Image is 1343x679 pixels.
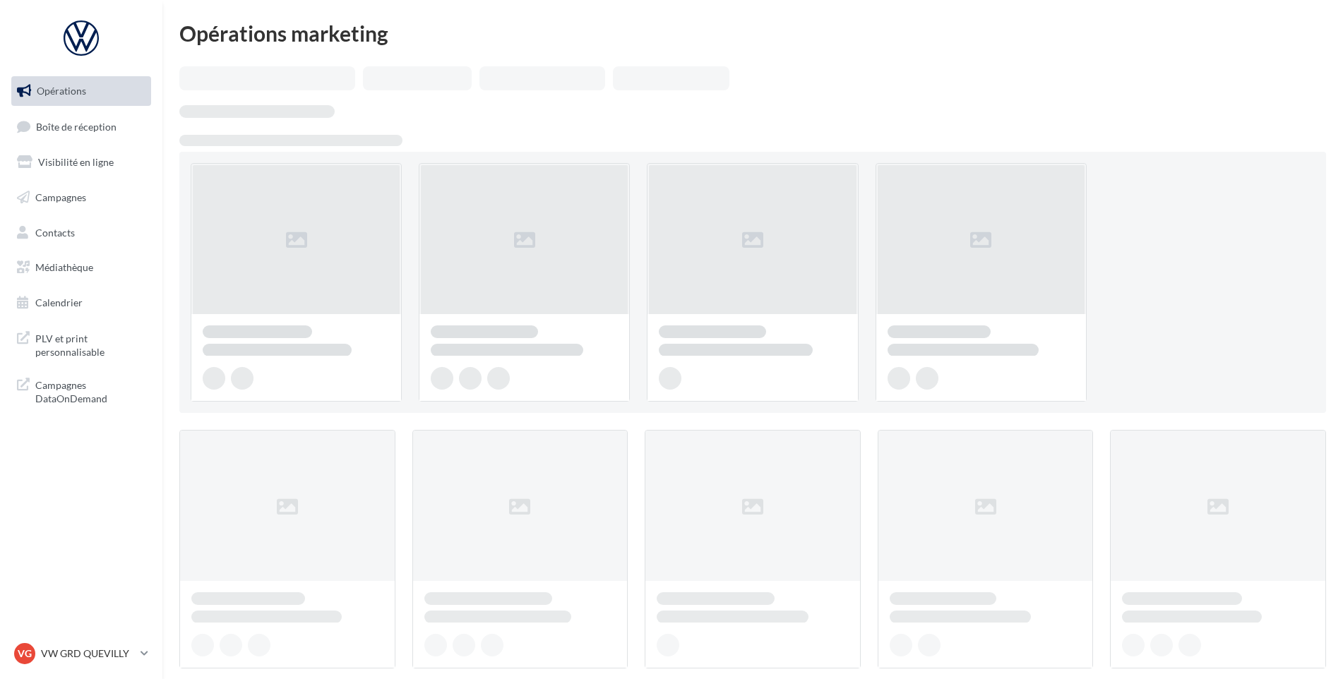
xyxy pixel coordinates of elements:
[8,183,154,212] a: Campagnes
[35,296,83,308] span: Calendrier
[35,191,86,203] span: Campagnes
[8,112,154,142] a: Boîte de réception
[11,640,151,667] a: VG VW GRD QUEVILLY
[35,375,145,406] span: Campagnes DataOnDemand
[8,288,154,318] a: Calendrier
[179,23,1326,44] div: Opérations marketing
[8,253,154,282] a: Médiathèque
[8,370,154,411] a: Campagnes DataOnDemand
[38,156,114,168] span: Visibilité en ligne
[37,85,86,97] span: Opérations
[35,261,93,273] span: Médiathèque
[8,148,154,177] a: Visibilité en ligne
[18,647,32,661] span: VG
[36,120,117,132] span: Boîte de réception
[8,323,154,365] a: PLV et print personnalisable
[41,647,135,661] p: VW GRD QUEVILLY
[35,226,75,238] span: Contacts
[35,329,145,359] span: PLV et print personnalisable
[8,218,154,248] a: Contacts
[8,76,154,106] a: Opérations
